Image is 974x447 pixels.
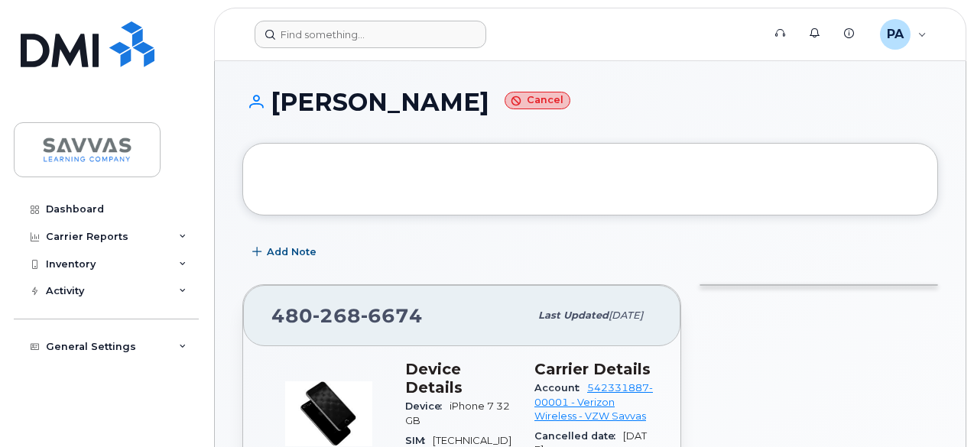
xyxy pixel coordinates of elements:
[405,435,433,446] span: SIM
[313,304,361,327] span: 268
[361,304,423,327] span: 6674
[242,89,938,115] h1: [PERSON_NAME]
[609,309,643,321] span: [DATE]
[242,238,330,266] button: Add Note
[267,245,317,259] span: Add Note
[405,400,450,412] span: Device
[534,360,653,378] h3: Carrier Details
[534,430,623,442] span: Cancelled date
[534,382,653,422] a: 542331887-00001 - Verizon Wireless - VZW Savvas
[538,309,609,321] span: Last updated
[405,400,510,426] span: iPhone 7 32GB
[505,92,570,109] small: Cancel
[534,382,587,394] span: Account
[271,304,423,327] span: 480
[405,360,516,397] h3: Device Details
[433,435,511,446] span: [TECHNICAL_ID]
